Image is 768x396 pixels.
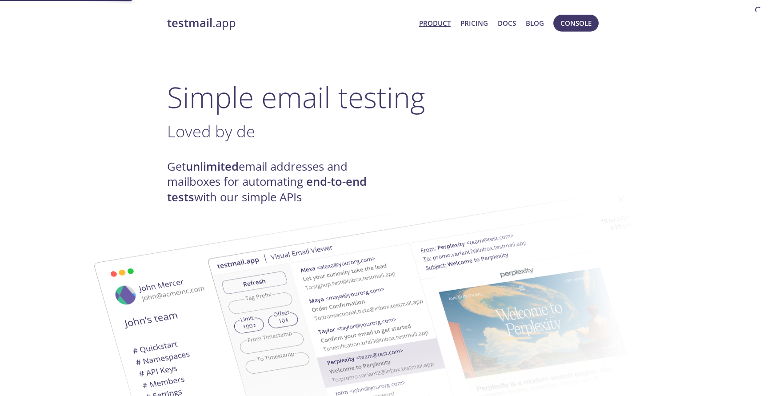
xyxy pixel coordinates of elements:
[553,15,599,32] button: Console
[186,159,239,174] strong: unlimited
[167,174,367,204] strong: end-to-end tests
[498,17,516,29] a: Docs
[419,17,451,29] a: Product
[526,17,544,29] a: Blog
[167,159,384,205] h4: Get email addresses and mailboxes for automating with our simple APIs
[460,17,488,29] a: Pricing
[167,120,255,142] span: Loved by de
[167,16,412,31] a: testmail.app
[167,80,601,114] h1: Simple email testing
[560,17,592,29] span: Console
[167,15,212,31] strong: testmail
